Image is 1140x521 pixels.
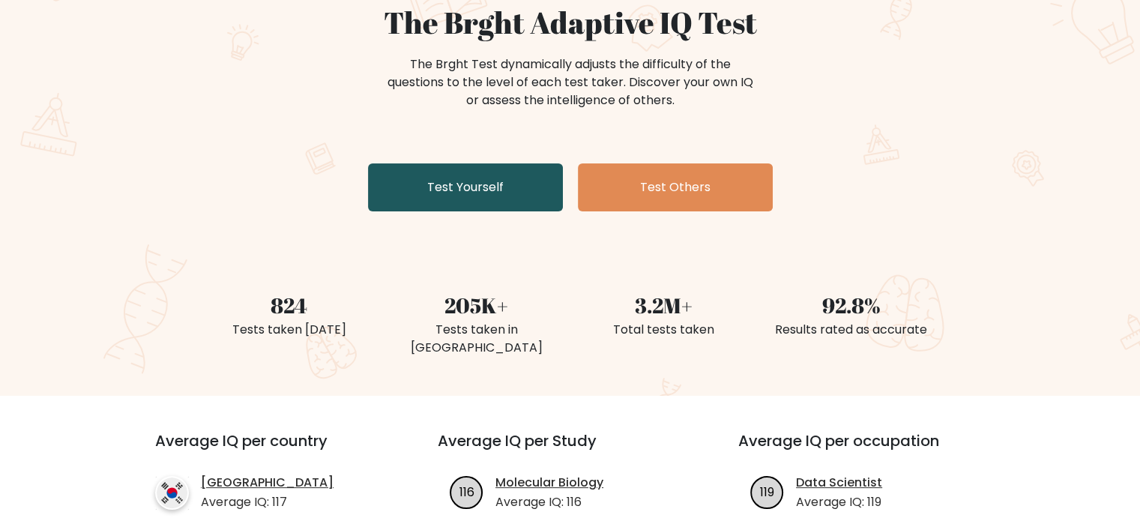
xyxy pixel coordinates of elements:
a: Test Others [578,163,773,211]
h3: Average IQ per occupation [738,432,1003,468]
div: 92.8% [767,289,936,321]
h3: Average IQ per Study [438,432,702,468]
a: Molecular Biology [495,474,603,492]
a: [GEOGRAPHIC_DATA] [201,474,334,492]
p: Average IQ: 117 [201,493,334,511]
div: 3.2M+ [579,289,749,321]
p: Average IQ: 116 [495,493,603,511]
div: The Brght Test dynamically adjusts the difficulty of the questions to the level of each test take... [383,55,758,109]
a: Test Yourself [368,163,563,211]
div: 205K+ [392,289,561,321]
div: Results rated as accurate [767,321,936,339]
div: Total tests taken [579,321,749,339]
p: Average IQ: 119 [796,493,882,511]
text: 116 [459,483,474,500]
div: 824 [205,289,374,321]
h3: Average IQ per country [155,432,384,468]
text: 119 [760,483,774,500]
a: Data Scientist [796,474,882,492]
div: Tests taken [DATE] [205,321,374,339]
div: Tests taken in [GEOGRAPHIC_DATA] [392,321,561,357]
h1: The Brght Adaptive IQ Test [205,4,936,40]
img: country [155,476,189,510]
